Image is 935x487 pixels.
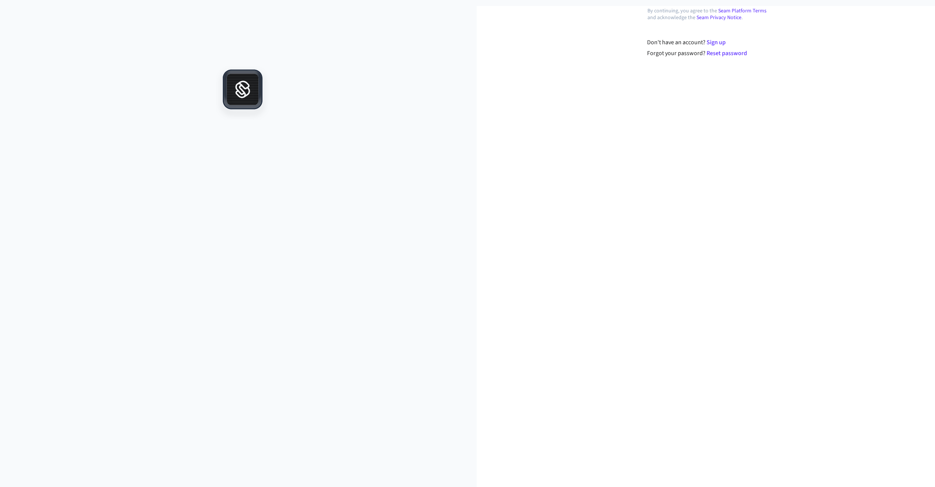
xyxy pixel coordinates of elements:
[647,7,773,21] p: By continuing, you agree to the and acknowledge the .
[707,38,726,46] a: Sign up
[696,14,741,21] a: Seam Privacy Notice
[647,49,773,58] div: Forgot your password?
[718,7,766,15] a: Seam Platform Terms
[707,49,747,57] a: Reset password
[647,38,773,47] div: Don't have an account?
